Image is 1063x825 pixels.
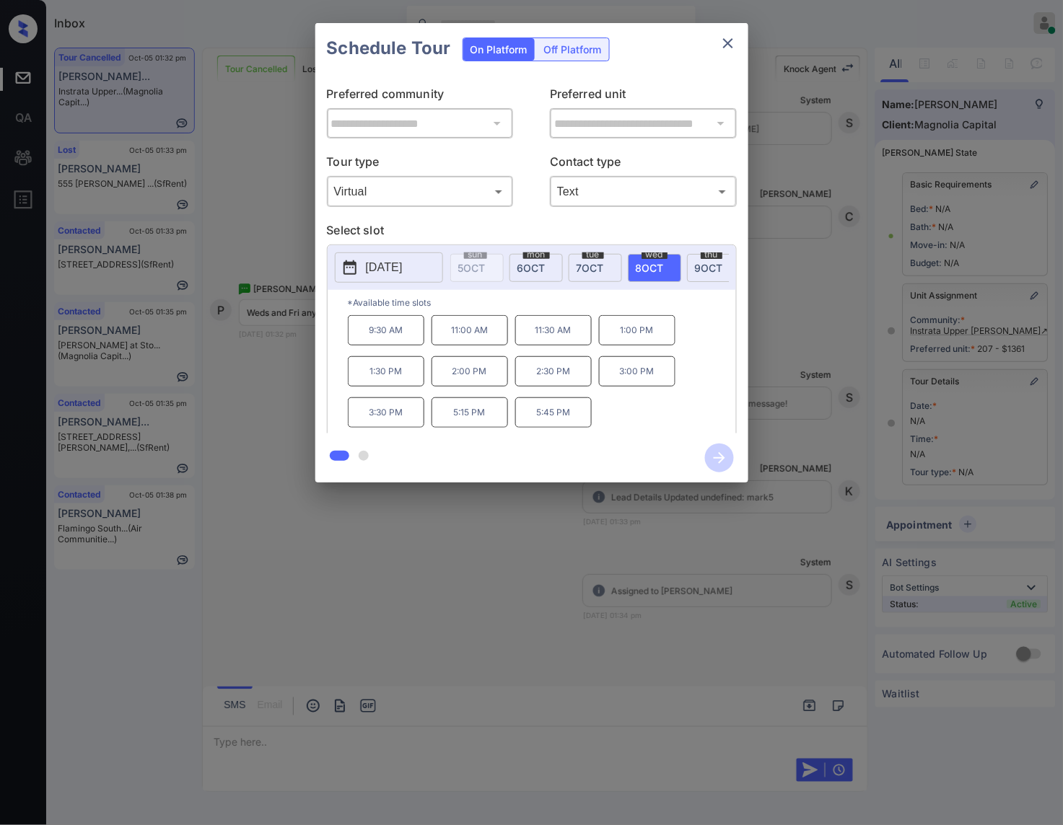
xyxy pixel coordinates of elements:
p: *Available time slots [348,290,736,315]
h2: Schedule Tour [315,23,463,74]
div: date-select [687,254,740,282]
p: Preferred unit [550,85,737,108]
p: 5:45 PM [515,397,592,428]
button: close [714,29,743,58]
button: [DATE] [335,252,443,283]
div: Virtual [331,180,510,203]
p: 9:30 AM [348,315,424,345]
div: On Platform [463,38,535,61]
p: 3:30 PM [348,397,424,428]
div: date-select [569,254,622,282]
span: 7 OCT [577,262,604,274]
p: Contact type [550,153,737,176]
p: Tour type [327,153,514,176]
p: 2:00 PM [432,356,508,387]
span: tue [582,250,604,259]
p: Select slot [327,221,737,244]
span: thu [701,250,722,259]
span: 8 OCT [636,262,664,274]
span: 6 OCT [517,262,546,274]
p: Preferred community [327,85,514,108]
span: wed [642,250,668,259]
button: btn-next [696,439,743,477]
span: 9 OCT [695,262,723,274]
span: mon [523,250,550,259]
div: Text [554,180,733,203]
p: 11:00 AM [432,315,508,345]
p: 11:30 AM [515,315,592,345]
div: date-select [509,254,563,282]
div: Off Platform [537,38,609,61]
p: 2:30 PM [515,356,592,387]
p: [DATE] [366,259,403,276]
div: date-select [628,254,681,282]
p: 3:00 PM [599,356,675,387]
p: 5:15 PM [432,397,508,428]
p: 1:30 PM [348,356,424,387]
p: 1:00 PM [599,315,675,345]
